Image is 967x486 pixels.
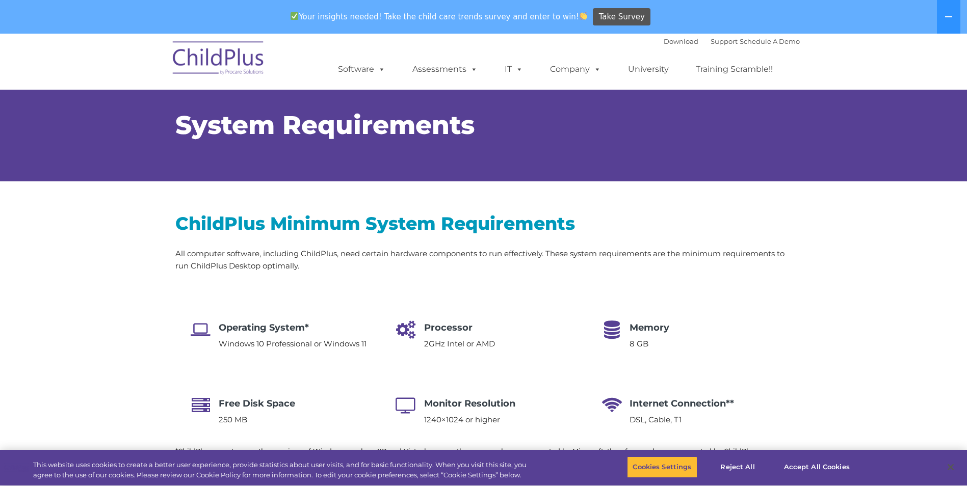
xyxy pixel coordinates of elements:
[664,37,800,45] font: |
[939,456,962,478] button: Close
[286,7,592,26] span: Your insights needed! Take the child care trends survey and enter to win!
[711,37,738,45] a: Support
[33,460,532,480] div: This website uses cookies to create a better user experience, provide statistics about user visit...
[540,59,611,79] a: Company
[175,212,792,235] h2: ChildPlus Minimum System Requirements
[402,59,488,79] a: Assessments
[219,415,247,424] span: 250 MB
[308,59,339,67] span: Last name
[424,415,500,424] span: 1240×1024 or higher
[630,322,669,333] span: Memory
[599,8,645,26] span: Take Survey
[494,59,533,79] a: IT
[630,398,734,409] span: Internet Connection**
[627,456,697,478] button: Cookies Settings
[175,110,475,141] span: System Requirements
[618,59,679,79] a: University
[580,12,587,20] img: 👏
[630,339,648,348] span: 8 GB
[308,101,352,109] span: Phone number
[219,320,367,335] h4: Operating System*
[175,447,792,464] h6: *ChildPlus operates on other versions of Windows, such as XP and Vista; however, these are no lon...
[328,59,396,79] a: Software
[219,338,367,350] p: Windows 10 Professional or Windows 11
[664,37,698,45] a: Download
[630,415,682,424] span: DSL, Cable, T1
[291,12,298,20] img: ✅
[593,8,650,26] a: Take Survey
[424,339,495,348] span: 2GHz Intel or AMD
[740,37,800,45] a: Schedule A Demo
[706,456,770,478] button: Reject All
[424,398,515,409] span: Monitor Resolution
[175,248,792,272] p: All computer software, including ChildPlus, need certain hardware components to run effectively. ...
[219,398,295,409] span: Free Disk Space
[778,456,855,478] button: Accept All Cookies
[686,59,783,79] a: Training Scramble!!
[168,34,270,85] img: ChildPlus by Procare Solutions
[424,322,473,333] span: Processor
